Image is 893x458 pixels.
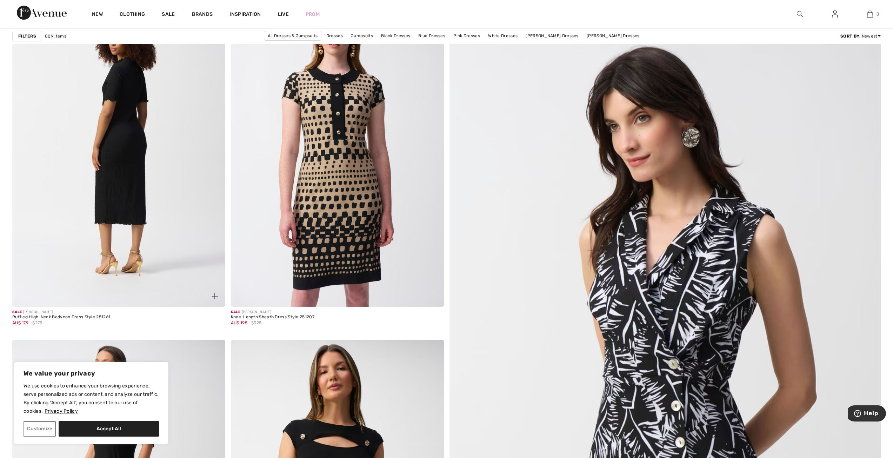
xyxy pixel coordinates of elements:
a: Dresses [323,31,346,40]
img: My Info [832,10,838,18]
a: [PERSON_NAME] Dresses [583,31,643,40]
a: Sign In [826,10,844,19]
button: Customize [24,421,56,437]
span: Sale [12,310,22,314]
a: Pink Dresses [450,31,484,40]
img: search the website [797,10,803,18]
span: Inspiration [229,11,261,19]
a: Blue Dresses [415,31,449,40]
a: White Dresses [485,31,521,40]
a: Live [278,11,289,18]
a: Clothing [120,11,145,19]
img: My Bag [867,10,873,18]
div: We value your privacy [14,362,168,444]
div: Knee-Length Sheath Dress Style 251207 [231,315,314,320]
a: Jumpsuits [347,31,376,40]
strong: Sort By [840,34,859,39]
span: AU$ 179 [12,320,28,325]
a: 0 [853,10,887,18]
span: 0 [877,11,879,17]
a: [PERSON_NAME] Dresses [522,31,582,40]
div: : Newest [840,33,881,39]
div: [PERSON_NAME] [231,310,314,315]
button: Accept All [59,421,159,437]
p: We use cookies to enhance your browsing experience, serve personalized ads or content, and analyz... [24,382,159,416]
span: $275 [32,320,42,326]
span: Sale [231,310,240,314]
img: plus_v2.svg [212,293,218,299]
span: AU$ 195 [231,320,247,325]
iframe: Opens a widget where you can find more information [848,405,886,423]
div: [PERSON_NAME] [12,310,110,315]
img: 1ère Avenue [17,6,67,20]
div: Ruffled High-Neck Bodycon Dress Style 251261 [12,315,110,320]
a: Sale [162,11,175,19]
a: All Dresses & Jumpsuits [264,31,322,41]
span: $325 [251,320,261,326]
a: New [92,11,103,19]
a: Black Dresses [378,31,414,40]
strong: Filters [18,33,36,39]
p: We value your privacy [24,369,159,378]
a: Prom [306,11,320,18]
span: 809 items [45,33,66,39]
a: Brands [192,11,213,19]
a: Privacy Policy [44,408,78,414]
